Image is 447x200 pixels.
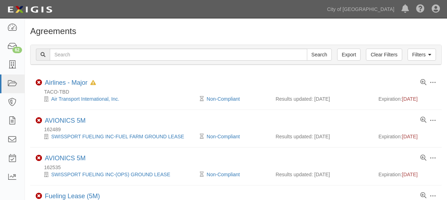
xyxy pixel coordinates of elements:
[36,88,442,95] div: TACO-TBD
[36,171,202,178] div: SWISSPORT FUELING INC-(OPS) GROUND LEASE
[337,49,361,61] a: Export
[36,193,42,199] i: Non-Compliant
[30,27,442,36] h1: Agreements
[420,193,426,199] a: View results summary
[45,117,86,124] a: AVIONICS 5M
[36,164,442,171] div: 162535
[420,79,426,86] a: View results summary
[51,96,119,102] a: Air Transport International, Inc.
[45,193,100,200] a: Fueling Lease (5M)
[51,172,170,177] a: SWISSPORT FUELING INC-(OPS) GROUND LEASE
[276,171,368,178] div: Results updated: [DATE]
[324,2,398,16] a: City of [GEOGRAPHIC_DATA]
[51,134,184,139] a: SWISSPORT FUELING INC-FUEL FARM GROUND LEASE
[378,133,436,140] div: Expiration:
[207,172,240,177] a: Non-Compliant
[200,172,204,177] i: Pending Review
[420,117,426,123] a: View results summary
[36,79,42,86] i: Non-Compliant
[378,95,436,102] div: Expiration:
[45,155,86,162] div: AVIONICS 5M
[200,134,204,139] i: Pending Review
[402,96,417,102] span: [DATE]
[402,134,417,139] span: [DATE]
[408,49,436,61] a: Filters
[36,126,442,133] div: 162489
[402,172,417,177] span: [DATE]
[50,49,307,61] input: Search
[307,49,332,61] input: Search
[378,171,436,178] div: Expiration:
[12,47,22,53] div: 62
[207,96,240,102] a: Non-Compliant
[90,80,96,85] i: In Default since 09/05/2025
[5,3,54,16] img: logo-5460c22ac91f19d4615b14bd174203de0afe785f0fc80cf4dbbc73dc1793850b.png
[416,5,425,13] i: Help Center - Complianz
[200,96,204,101] i: Pending Review
[45,79,96,87] div: Airlines - Major
[45,117,86,125] div: AVIONICS 5M
[36,95,202,102] div: Air Transport International, Inc.
[207,134,240,139] a: Non-Compliant
[276,133,368,140] div: Results updated: [DATE]
[36,133,202,140] div: SWISSPORT FUELING INC-FUEL FARM GROUND LEASE
[366,49,402,61] a: Clear Filters
[276,95,368,102] div: Results updated: [DATE]
[36,155,42,161] i: Non-Compliant
[420,155,426,161] a: View results summary
[45,155,86,162] a: AVIONICS 5M
[45,79,87,86] a: Airlines - Major
[36,117,42,124] i: Non-Compliant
